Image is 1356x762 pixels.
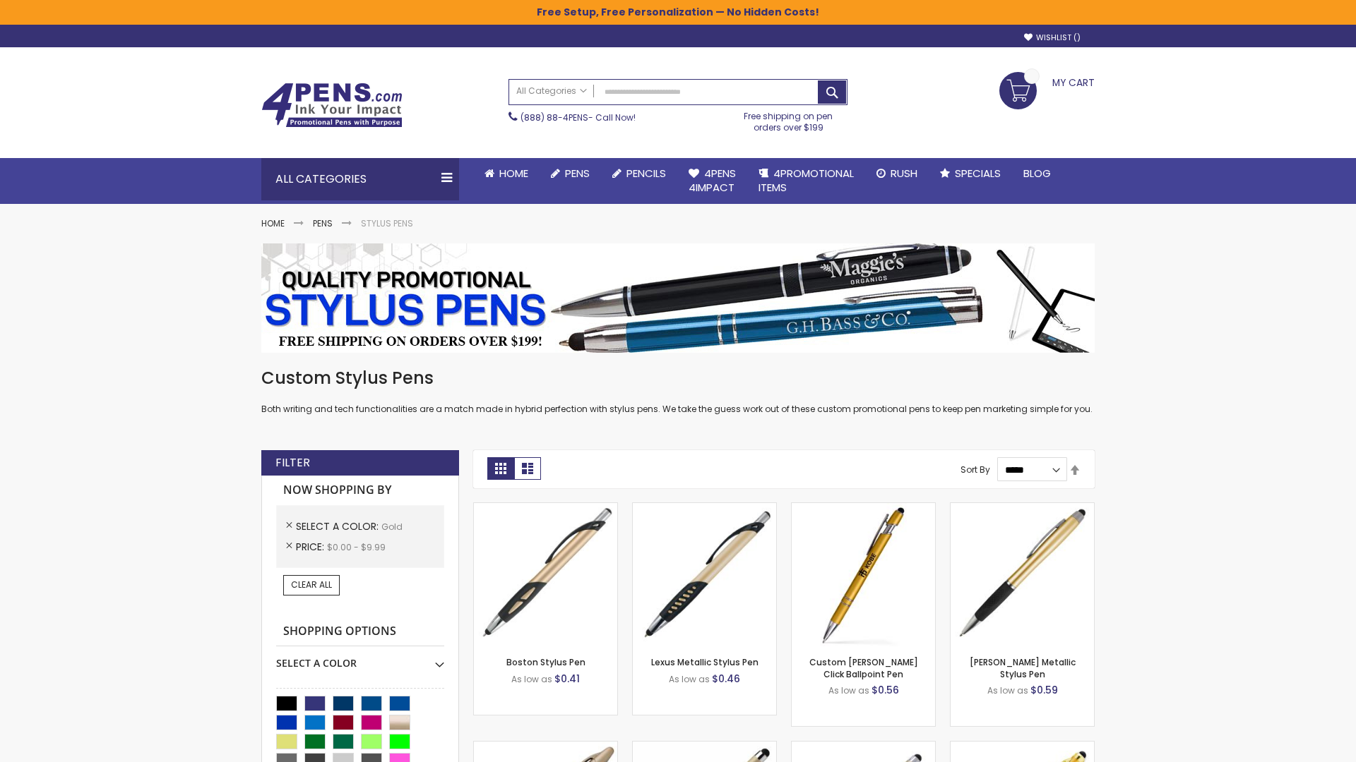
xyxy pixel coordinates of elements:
[554,672,580,686] span: $0.41
[291,579,332,591] span: Clear All
[521,111,636,123] span: - Call Now!
[809,656,918,679] a: Custom [PERSON_NAME] Click Ballpoint Pen
[1012,158,1062,189] a: Blog
[929,158,1012,189] a: Specials
[283,575,340,595] a: Clear All
[792,503,935,646] img: Custom Alex II Click Ballpoint Pen-Gold
[633,503,776,646] img: Lexus Metallic Stylus Pen-Gold
[961,464,990,476] label: Sort By
[276,617,444,647] strong: Shopping Options
[540,158,601,189] a: Pens
[1024,32,1081,43] a: Wishlist
[474,503,617,646] img: Boston Stylus Pen-Gold
[509,80,594,103] a: All Categories
[747,158,865,204] a: 4PROMOTIONALITEMS
[473,158,540,189] a: Home
[261,243,1095,353] img: Stylus Pens
[951,503,1094,646] img: Lory Metallic Stylus Pen-Gold
[651,656,759,668] a: Lexus Metallic Stylus Pen
[474,741,617,753] a: Twist Highlighter-Pen Stylus Combo-Gold
[565,166,590,181] span: Pens
[521,111,588,123] a: (888) 88-4PENS
[261,367,1095,416] div: Both writing and tech functionalities are a match made in hybrid perfection with stylus pens. We ...
[313,217,333,229] a: Pens
[516,85,587,97] span: All Categories
[487,457,514,480] strong: Grid
[276,646,444,670] div: Select A Color
[951,502,1094,514] a: Lory Metallic Stylus Pen-Gold
[669,673,710,685] span: As low as
[689,166,736,195] span: 4Pens 4impact
[261,83,403,128] img: 4Pens Custom Pens and Promotional Products
[499,166,528,181] span: Home
[327,541,386,553] span: $0.00 - $9.99
[1023,166,1051,181] span: Blog
[296,540,327,554] span: Price
[261,367,1095,389] h1: Custom Stylus Pens
[275,455,310,471] strong: Filter
[987,684,1028,696] span: As low as
[759,166,854,195] span: 4PROMOTIONAL ITEMS
[792,502,935,514] a: Custom Alex II Click Ballpoint Pen-Gold
[626,166,666,181] span: Pencils
[951,741,1094,753] a: I-Stylus-Slim-Gold-Gold
[633,502,776,514] a: Lexus Metallic Stylus Pen-Gold
[677,158,747,204] a: 4Pens4impact
[511,673,552,685] span: As low as
[506,656,585,668] a: Boston Stylus Pen
[865,158,929,189] a: Rush
[955,166,1001,181] span: Specials
[261,158,459,200] div: All Categories
[474,502,617,514] a: Boston Stylus Pen-Gold
[633,741,776,753] a: Islander Softy Metallic Gel Pen with Stylus-Gold
[872,683,899,697] span: $0.56
[730,105,848,133] div: Free shipping on pen orders over $199
[381,521,403,533] span: Gold
[828,684,869,696] span: As low as
[712,672,740,686] span: $0.46
[970,656,1076,679] a: [PERSON_NAME] Metallic Stylus Pen
[792,741,935,753] a: Cali Custom Stylus Gel pen-Gold
[1030,683,1058,697] span: $0.59
[891,166,917,181] span: Rush
[296,519,381,533] span: Select A Color
[276,476,444,505] strong: Now Shopping by
[261,217,285,229] a: Home
[361,217,413,229] strong: Stylus Pens
[601,158,677,189] a: Pencils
